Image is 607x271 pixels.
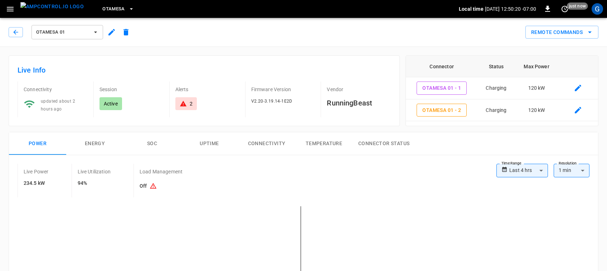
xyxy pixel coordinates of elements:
h6: RunningBeast [327,97,391,109]
h6: 94% [78,179,111,187]
img: ampcontrol.io logo [20,2,84,11]
p: Session [99,86,164,93]
div: remote commands options [525,26,598,39]
h6: 234.5 kW [24,179,49,187]
p: Connectivity [24,86,88,93]
p: Alerts [175,86,239,93]
span: updated about 2 hours ago [41,99,75,112]
span: OtaMesa [102,5,125,13]
p: [DATE] 12:50:20 -07:00 [485,5,536,13]
table: connector table [406,56,598,121]
button: Existing capacity schedules won’t take effect because Load Management is turned off. To activate ... [147,179,160,193]
th: Connector [406,56,477,77]
button: OtaMesa [99,2,137,16]
td: 120 kW [515,77,558,99]
p: Active [104,100,118,107]
button: Energy [66,132,123,155]
h6: Off [140,179,183,193]
th: Status [477,56,515,77]
td: Charging [477,99,515,122]
td: Charging [477,77,515,99]
button: Temperature [295,132,353,155]
div: Last 4 hrs [509,164,548,177]
p: Load Management [140,168,183,175]
p: Local time [459,5,484,13]
div: profile-icon [592,3,603,15]
p: Vendor [327,86,391,93]
button: OtaMesa 01 - 1 [417,82,467,95]
td: 120 kW [515,99,558,122]
span: OtaMesa 01 [36,28,89,36]
div: 2 [190,100,193,107]
label: Resolution [559,161,577,166]
p: Live Utilization [78,168,111,175]
button: OtaMesa 01 - 2 [417,104,467,117]
button: Remote Commands [525,26,598,39]
th: Max Power [515,56,558,77]
p: Firmware Version [251,86,315,93]
label: Time Range [501,161,521,166]
button: Uptime [181,132,238,155]
span: V2.20-3.19.14-1E2D [251,99,292,104]
div: 1 min [554,164,589,177]
button: set refresh interval [559,3,570,15]
span: just now [567,3,588,10]
button: SOC [123,132,181,155]
button: Connectivity [238,132,295,155]
button: Connector Status [353,132,415,155]
button: OtaMesa 01 [31,25,103,39]
p: Live Power [24,168,49,175]
button: Power [9,132,66,155]
h6: Live Info [18,64,391,76]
